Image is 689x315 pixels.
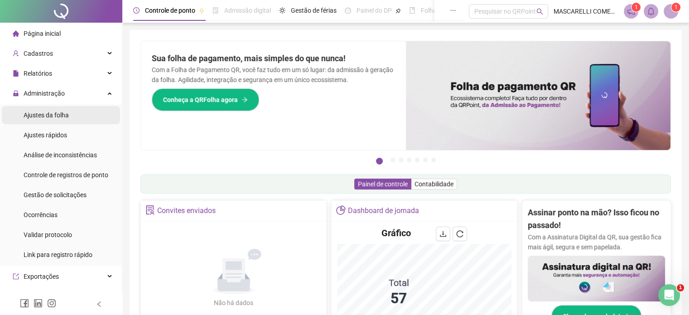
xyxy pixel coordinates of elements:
[635,4,638,10] span: 1
[152,65,395,85] p: Com a Folha de Pagamento QR, você faz tudo em um só lugar: da admissão à geração da folha. Agilid...
[24,90,65,97] span: Administração
[376,158,383,165] button: 1
[24,191,87,199] span: Gestão de solicitações
[395,8,401,14] span: pushpin
[647,7,655,15] span: bell
[431,158,436,162] button: 7
[279,7,285,14] span: sun
[145,7,195,14] span: Controle de ponto
[13,70,19,77] span: file
[199,8,204,14] span: pushpin
[554,6,618,16] span: MASCARELLI COMERCIO DE COUROS
[24,70,52,77] span: Relatórios
[406,41,671,150] img: banner%2F8d14a306-6205-4263-8e5b-06e9a85ad873.png
[152,52,395,65] h2: Sua folha de pagamento, mais simples do que nunca!
[677,284,684,291] span: 1
[24,293,57,300] span: Integrações
[24,151,97,159] span: Análise de inconsistências
[24,171,108,179] span: Controle de registros de ponto
[291,7,337,14] span: Gestão de férias
[423,158,428,162] button: 6
[357,7,392,14] span: Painel do DP
[24,111,69,119] span: Ajustes da folha
[13,273,19,280] span: export
[358,180,408,188] span: Painel de controle
[34,299,43,308] span: linkedin
[212,7,219,14] span: file-done
[241,97,248,103] span: arrow-right
[133,7,140,14] span: clock-circle
[24,231,72,238] span: Validar protocolo
[336,205,346,215] span: pie-chart
[390,158,395,162] button: 2
[145,205,155,215] span: solution
[152,88,259,111] button: Conheça a QRFolha agora
[24,273,59,280] span: Exportações
[675,4,678,10] span: 1
[163,95,238,105] span: Conheça a QRFolha agora
[631,3,641,12] sup: 1
[450,7,456,14] span: ellipsis
[536,8,543,15] span: search
[192,298,275,308] div: Não há dados
[407,158,411,162] button: 4
[414,180,453,188] span: Contabilidade
[409,7,415,14] span: book
[421,7,479,14] span: Folha de pagamento
[658,284,680,306] iframe: Intercom live chat
[224,7,271,14] span: Admissão digital
[528,232,665,252] p: Com a Assinatura Digital da QR, sua gestão fica mais ágil, segura e sem papelada.
[96,301,102,307] span: left
[13,50,19,57] span: user-add
[24,251,92,258] span: Link para registro rápido
[439,230,447,237] span: download
[47,299,56,308] span: instagram
[20,299,29,308] span: facebook
[381,227,411,239] h4: Gráfico
[415,158,419,162] button: 5
[24,211,58,218] span: Ocorrências
[24,131,67,139] span: Ajustes rápidos
[399,158,403,162] button: 3
[157,203,216,218] div: Convites enviados
[345,7,351,14] span: dashboard
[24,50,53,57] span: Cadastros
[528,256,665,301] img: banner%2F02c71560-61a6-44d4-94b9-c8ab97240462.png
[627,7,635,15] span: notification
[13,90,19,97] span: lock
[528,206,665,232] h2: Assinar ponto na mão? Isso ficou no passado!
[13,30,19,37] span: home
[671,3,680,12] sup: Atualize o seu contato no menu Meus Dados
[348,203,419,218] div: Dashboard de jornada
[456,230,463,237] span: reload
[24,30,61,37] span: Página inicial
